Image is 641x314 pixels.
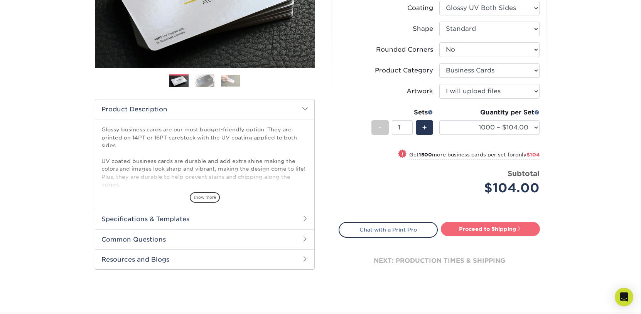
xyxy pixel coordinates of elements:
[508,169,540,178] strong: Subtotal
[445,179,540,197] div: $104.00
[515,152,540,158] span: only
[375,66,433,75] div: Product Category
[401,150,403,158] span: !
[190,192,220,203] span: show more
[195,74,214,87] img: Business Cards 02
[371,108,433,117] div: Sets
[2,290,66,311] iframe: Google Customer Reviews
[101,126,308,228] p: Glossy business cards are our most budget-friendly option. They are printed on 14PT or 16PT cards...
[95,249,314,269] h2: Resources and Blogs
[169,72,189,91] img: Business Cards 01
[221,75,240,87] img: Business Cards 03
[378,122,382,133] span: -
[526,152,540,158] span: $104
[339,222,438,237] a: Chat with a Print Pro
[615,288,633,306] div: Open Intercom Messenger
[413,24,433,34] div: Shape
[441,222,540,236] a: Proceed to Shipping
[419,152,432,158] strong: 1500
[439,108,540,117] div: Quantity per Set
[95,229,314,249] h2: Common Questions
[339,238,540,284] div: next: production times & shipping
[376,45,433,54] div: Rounded Corners
[422,122,427,133] span: +
[409,152,540,160] small: Get more business cards per set for
[95,99,314,119] h2: Product Description
[407,3,433,13] div: Coating
[95,209,314,229] h2: Specifications & Templates
[407,87,433,96] div: Artwork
